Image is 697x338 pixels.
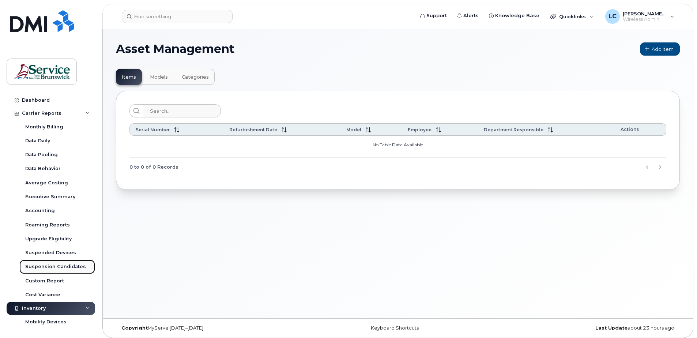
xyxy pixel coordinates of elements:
[484,127,543,132] span: Department Responsible
[150,74,168,80] span: Models
[371,325,419,331] a: Keyboard Shortcuts
[229,127,277,132] span: Refurbishment Date
[129,162,178,173] span: 0 to 0 of 0 Records
[136,127,170,132] span: Serial Number
[346,127,361,132] span: Model
[121,325,148,331] strong: Copyright
[595,325,628,331] strong: Last Update
[492,325,680,331] div: about 23 hours ago
[652,46,674,53] span: Add Item
[408,127,432,132] span: Employee
[116,44,234,55] span: Asset Management
[143,104,221,117] input: Search...
[621,127,639,132] span: Actions
[182,74,209,80] span: Categories
[640,42,680,56] a: Add Item
[116,325,304,331] div: MyServe [DATE]–[DATE]
[129,136,666,158] td: No Table Data Available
